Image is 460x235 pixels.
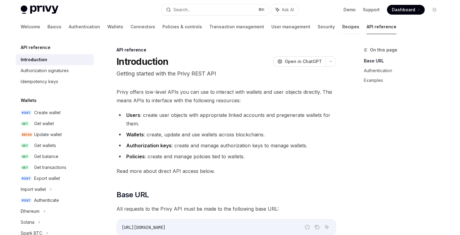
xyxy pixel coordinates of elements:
li: : create user objects with appropriate linked accounts and pregenerate wallets for them. [117,111,336,128]
strong: Users [126,112,140,118]
strong: Wallets [126,132,144,138]
span: GET [21,165,29,170]
span: [URL][DOMAIN_NAME] [122,225,166,230]
li: : create and manage authorization keys to manage wallets. [117,141,336,150]
div: Get wallets [34,142,56,149]
a: POSTExport wallet [16,173,94,184]
span: ⌘ K [258,7,265,12]
a: API reference [367,19,396,34]
a: Support [363,7,380,13]
div: Get transactions [34,164,66,171]
div: Introduction [21,56,47,63]
div: Get balance [34,153,58,160]
button: Search...⌘K [162,4,268,15]
a: Welcome [21,19,40,34]
span: GET [21,121,29,126]
span: All requests to the Privy API must be made to the following base URL: [117,205,336,213]
p: Getting started with the Privy REST API [117,69,336,78]
a: Authentication [69,19,100,34]
span: Open in ChatGPT [285,58,322,65]
div: Ethereum [21,208,40,215]
a: Transaction management [209,19,264,34]
span: Base URL [117,190,149,200]
a: Demo [343,7,356,13]
div: Export wallet [34,175,60,182]
h5: API reference [21,44,51,51]
a: Recipes [342,19,359,34]
a: GETGet wallet [16,118,94,129]
div: Get wallet [34,120,54,127]
div: Create wallet [34,109,61,116]
div: Authenticate [34,197,59,204]
span: Dashboard [392,7,415,13]
div: Solana [21,219,34,226]
a: Introduction [16,54,94,65]
a: PATCHUpdate wallet [16,129,94,140]
a: Authorization signatures [16,65,94,76]
a: GETGet wallets [16,140,94,151]
span: Read more about direct API access below. [117,167,336,175]
h1: Introduction [117,56,168,67]
button: Copy the contents from the code block [313,223,321,231]
a: Dashboard [387,5,425,15]
a: Security [318,19,335,34]
a: Base URL [364,56,444,66]
span: POST [21,110,32,115]
strong: Authorization keys [126,142,172,149]
span: PATCH [21,132,33,137]
a: Idempotency keys [16,76,94,87]
li: : create, update and use wallets across blockchains. [117,130,336,139]
span: On this page [370,46,397,54]
a: Authentication [364,66,444,75]
span: POST [21,176,32,181]
button: Open in ChatGPT [274,56,326,67]
div: Search... [173,6,190,13]
span: GET [21,154,29,159]
button: Ask AI [271,4,298,15]
a: Basics [47,19,61,34]
div: API reference [117,47,336,53]
div: Idempotency keys [21,78,58,85]
span: GET [21,143,29,148]
div: Import wallet [21,186,46,193]
a: POSTAuthenticate [16,195,94,206]
h5: Wallets [21,97,37,104]
li: : create and manage policies tied to wallets. [117,152,336,161]
a: GETGet transactions [16,162,94,173]
button: Report incorrect code [303,223,311,231]
button: Toggle dark mode [430,5,439,15]
button: Ask AI [323,223,331,231]
a: Policies & controls [162,19,202,34]
a: Connectors [131,19,155,34]
a: POSTCreate wallet [16,107,94,118]
a: Examples [364,75,444,85]
div: Update wallet [34,131,62,138]
span: POST [21,198,32,203]
span: Privy offers low-level APIs you can use to interact with wallets and user objects directly. This ... [117,88,336,105]
img: light logo [21,5,58,14]
a: User management [271,19,310,34]
span: Ask AI [282,7,294,13]
strong: Policies [126,153,145,160]
a: Wallets [107,19,123,34]
div: Authorization signatures [21,67,69,74]
a: GETGet balance [16,151,94,162]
